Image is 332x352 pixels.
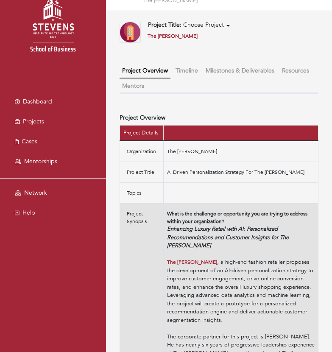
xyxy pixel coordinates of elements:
[120,115,318,122] h4: Project Overview
[2,134,104,149] a: Cases
[120,183,164,204] td: Topics
[120,64,170,79] button: Project Overview
[183,21,224,29] span: Choose Project
[120,141,164,162] td: Organization
[148,21,181,29] b: Project Title:
[24,189,47,197] span: Network
[22,209,35,217] span: Help
[167,259,217,265] a: The [PERSON_NAME]
[2,205,104,221] a: Help
[167,210,315,225] p: What is the challenge or opportunity you are trying to address within your organization?
[2,154,104,169] a: Mentorships
[120,125,164,141] th: Project Details
[120,22,141,43] img: Company-Icon-7f8a26afd1715722aa5ae9dc11300c11ceeb4d32eda0db0d61c21d11b95ecac6.png
[145,21,232,29] button: Project Title: Choose Project
[23,98,52,106] span: Dashboard
[164,141,318,162] td: The [PERSON_NAME]
[24,157,57,165] span: Mentorships
[120,79,147,93] button: Mentors
[2,94,104,109] a: Dashboard
[203,64,277,78] button: Milestones & Deliverables
[164,162,318,183] td: Ai Driven Personalization Strategy For The [PERSON_NAME]
[2,114,104,129] a: Projects
[22,137,37,145] span: Cases
[148,33,198,39] a: The [PERSON_NAME]
[23,117,44,126] span: Projects
[167,225,289,249] em: Enhancing Luxury Retail with AI: Personalized Recommendations and Customer Insights for The [PERS...
[279,64,312,78] button: Resources
[173,64,201,78] button: Timeline
[2,185,104,201] a: Network
[120,162,164,183] td: Project Title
